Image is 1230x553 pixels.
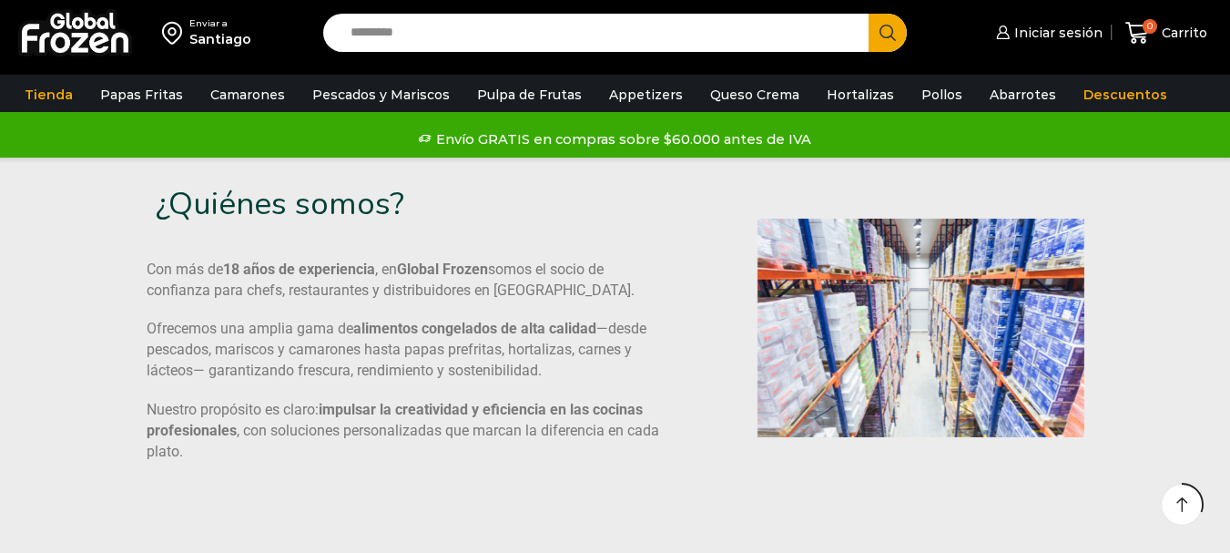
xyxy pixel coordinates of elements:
b: 18 años de experiencia [223,261,375,278]
a: Abarrotes [981,77,1065,112]
b: Global Frozen [397,261,488,278]
img: address-field-icon.svg [162,17,189,48]
a: 0 Carrito [1121,12,1212,55]
p: Ofrecemos una amplia gama de —desde pescados, mariscos y camarones hasta papas prefritas, hortali... [147,319,664,382]
p: Con más de , en somos el socio de confianza para chefs, restaurantes y distribuidores en [GEOGRAP... [147,260,664,302]
div: Enviar a [189,17,251,30]
span: Iniciar sesión [1010,24,1103,42]
a: Pulpa de Frutas [468,77,591,112]
h3: ¿Quiénes somos? [156,185,596,223]
a: Tienda [15,77,82,112]
a: Queso Crema [701,77,808,112]
a: Descuentos [1074,77,1176,112]
a: Hortalizas [818,77,903,112]
a: Camarones [201,77,294,112]
a: Appetizers [600,77,692,112]
b: impulsar la creatividad y eficiencia en las cocinas profesionales [147,401,643,439]
p: Nuestro propósito es claro: , con soluciones personalizadas que marcan la diferencia en cada plato. [147,400,664,463]
div: Santiago [189,30,251,48]
span: Carrito [1157,24,1207,42]
span: 0 [1143,19,1157,34]
a: Pescados y Mariscos [303,77,459,112]
b: alimentos congelados de alta calidad [353,320,596,337]
a: Papas Fritas [91,77,192,112]
a: Iniciar sesión [991,15,1103,51]
button: Search button [869,14,907,52]
a: Pollos [912,77,971,112]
